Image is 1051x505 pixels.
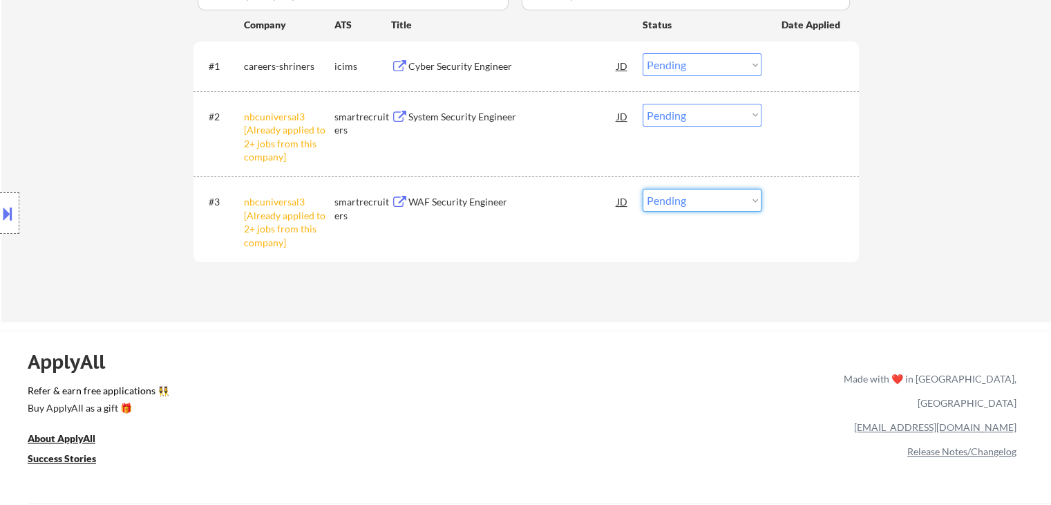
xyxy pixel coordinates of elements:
[28,452,96,464] u: Success Stories
[334,59,391,73] div: icims
[854,421,1016,433] a: [EMAIL_ADDRESS][DOMAIN_NAME]
[28,386,555,401] a: Refer & earn free applications 👯‍♀️
[782,18,842,32] div: Date Applied
[643,12,761,37] div: Status
[244,59,334,73] div: careers-shriners
[408,59,617,73] div: Cyber Security Engineer
[28,403,166,413] div: Buy ApplyAll as a gift 🎁
[28,432,95,444] u: About ApplyAll
[28,401,166,418] a: Buy ApplyAll as a gift 🎁
[209,59,233,73] div: #1
[334,195,391,222] div: smartrecruiters
[616,189,629,214] div: JD
[907,446,1016,457] a: Release Notes/Changelog
[408,110,617,124] div: System Security Engineer
[244,18,334,32] div: Company
[616,53,629,78] div: JD
[244,110,334,164] div: nbcuniversal3 [Already applied to 2+ jobs from this company]
[28,350,121,374] div: ApplyAll
[334,110,391,137] div: smartrecruiters
[244,195,334,249] div: nbcuniversal3 [Already applied to 2+ jobs from this company]
[334,18,391,32] div: ATS
[408,195,617,209] div: WAF Security Engineer
[28,451,115,468] a: Success Stories
[28,431,115,448] a: About ApplyAll
[838,367,1016,415] div: Made with ❤️ in [GEOGRAPHIC_DATA], [GEOGRAPHIC_DATA]
[616,104,629,129] div: JD
[391,18,629,32] div: Title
